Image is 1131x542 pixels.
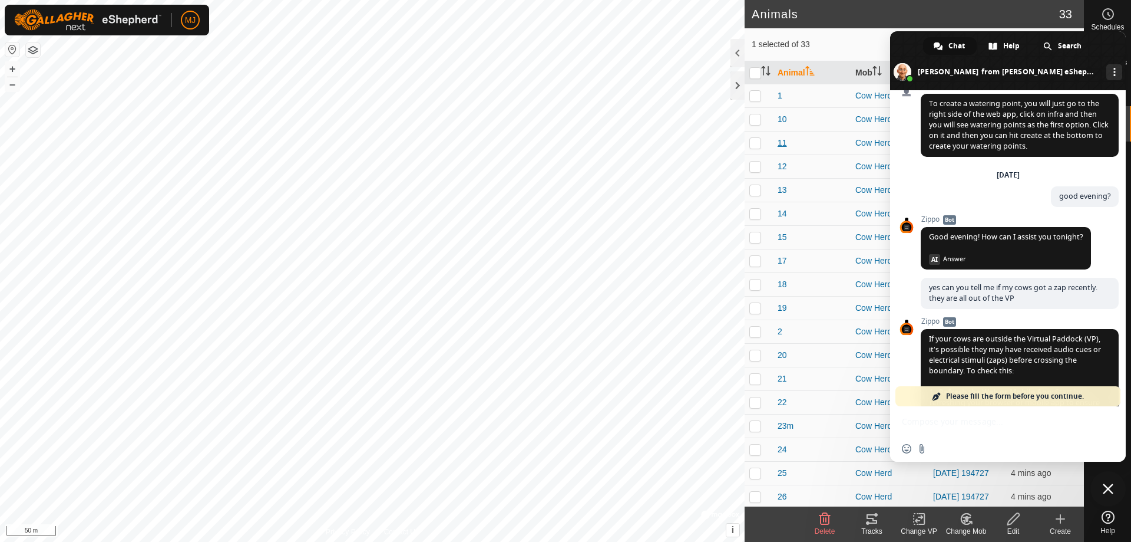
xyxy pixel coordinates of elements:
[855,90,924,102] div: Cow Herd
[929,283,1097,303] span: yes can you tell me if my cows got a zap recently. they are all out of the VP
[855,113,924,126] div: Cow Herd
[752,38,912,51] span: 1 selected of 33
[778,467,787,479] span: 25
[1059,191,1110,201] span: good evening?
[990,526,1037,537] div: Edit
[855,255,924,267] div: Cow Herd
[326,527,370,537] a: Privacy Policy
[185,14,196,27] span: MJ
[855,208,924,220] div: Cow Herd
[855,396,924,409] div: Cow Herd
[872,68,882,77] p-sorticon: Activate to sort
[815,527,835,536] span: Delete
[1011,468,1051,478] span: 19 Sept 2025, 8:10 am
[778,491,787,503] span: 26
[933,468,989,478] a: [DATE] 194727
[1091,24,1124,31] span: Schedules
[855,137,924,149] div: Cow Herd
[921,215,1091,224] span: Zippo
[855,231,924,244] div: Cow Herd
[929,254,940,265] span: AI
[923,37,977,55] div: Chat
[5,42,19,57] button: Reset Map
[761,68,770,77] p-sorticon: Activate to sort
[1100,527,1115,534] span: Help
[14,9,161,31] img: Gallagher Logo
[855,302,924,314] div: Cow Herd
[1058,37,1082,55] span: Search
[5,62,19,76] button: +
[778,137,787,149] span: 11
[5,77,19,91] button: –
[752,7,1059,21] h2: Animals
[855,326,924,338] div: Cow Herd
[778,349,787,362] span: 20
[943,317,956,327] span: Bot
[933,492,989,501] a: [DATE] 194727
[855,420,924,432] div: Cow Herd
[1059,5,1072,23] span: 33
[855,349,924,362] div: Cow Herd
[778,184,787,196] span: 13
[855,444,924,456] div: Cow Herd
[778,231,787,244] span: 15
[805,68,815,77] p-sorticon: Activate to sort
[778,420,793,432] span: 23m
[929,98,1109,151] span: To create a watering point, you will just go to the right side of the web app, click on infra and...
[1106,64,1122,80] div: More channels
[778,326,782,338] span: 2
[929,232,1083,242] span: Good evening! How can I assist you tonight?
[848,526,895,537] div: Tracks
[997,172,1020,179] div: [DATE]
[773,61,851,84] th: Animal
[855,467,924,479] div: Cow Herd
[917,444,927,454] span: Send a file
[732,525,734,535] span: i
[943,215,956,225] span: Bot
[778,160,787,173] span: 12
[851,61,928,84] th: Mob
[855,373,924,385] div: Cow Herd
[726,524,739,537] button: i
[855,278,924,291] div: Cow Herd
[978,37,1031,55] div: Help
[948,37,965,55] span: Chat
[855,160,924,173] div: Cow Herd
[778,396,787,409] span: 22
[902,444,911,454] span: Insert an emoji
[943,254,1083,264] span: Answer
[1003,37,1020,55] span: Help
[778,90,782,102] span: 1
[384,527,419,537] a: Contact Us
[946,386,1084,406] span: Please fill the form before you continue.
[943,526,990,537] div: Change Mob
[778,113,787,126] span: 10
[921,317,1119,326] span: Zippo
[855,184,924,196] div: Cow Herd
[778,255,787,267] span: 17
[778,373,787,385] span: 21
[855,491,924,503] div: Cow Herd
[778,208,787,220] span: 14
[778,278,787,291] span: 18
[895,526,943,537] div: Change VP
[1090,471,1126,507] div: Close chat
[1084,506,1131,539] a: Help
[1033,37,1093,55] div: Search
[1011,492,1051,501] span: 19 Sept 2025, 8:10 am
[778,302,787,314] span: 19
[26,43,40,57] button: Map Layers
[1037,526,1084,537] div: Create
[778,444,787,456] span: 24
